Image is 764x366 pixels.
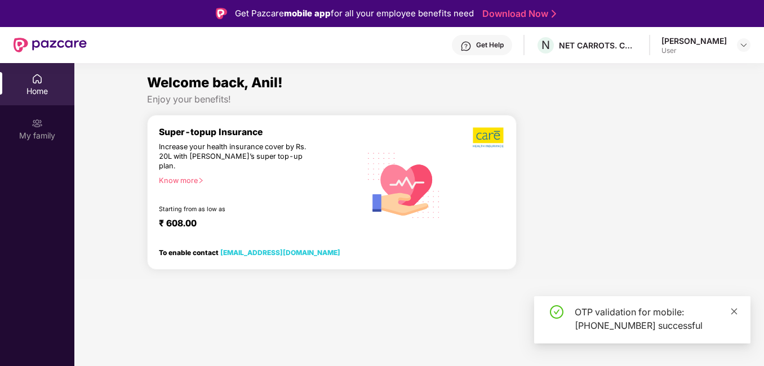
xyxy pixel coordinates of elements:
[159,218,349,231] div: ₹ 608.00
[550,305,563,319] span: check-circle
[541,38,550,52] span: N
[730,307,738,315] span: close
[739,41,748,50] img: svg+xml;base64,PHN2ZyBpZD0iRHJvcGRvd24tMzJ4MzIiIHhtbG5zPSJodHRwOi8vd3d3LnczLm9yZy8yMDAwL3N2ZyIgd2...
[661,35,727,46] div: [PERSON_NAME]
[159,142,312,171] div: Increase your health insurance cover by Rs. 20L with [PERSON_NAME]’s super top-up plan.
[14,38,87,52] img: New Pazcare Logo
[220,248,340,257] a: [EMAIL_ADDRESS][DOMAIN_NAME]
[460,41,472,52] img: svg+xml;base64,PHN2ZyBpZD0iSGVscC0zMngzMiIgeG1sbnM9Imh0dHA6Ly93d3cudzMub3JnLzIwMDAvc3ZnIiB3aWR0aD...
[661,46,727,55] div: User
[235,7,474,20] div: Get Pazcare for all your employee benefits need
[552,8,556,20] img: Stroke
[32,118,43,129] img: svg+xml;base64,PHN2ZyB3aWR0aD0iMjAiIGhlaWdodD0iMjAiIHZpZXdCb3g9IjAgMCAyMCAyMCIgZmlsbD0ibm9uZSIgeG...
[32,73,43,84] img: svg+xml;base64,PHN2ZyBpZD0iSG9tZSIgeG1sbnM9Imh0dHA6Ly93d3cudzMub3JnLzIwMDAvc3ZnIiB3aWR0aD0iMjAiIG...
[159,206,313,213] div: Starting from as low as
[159,248,340,256] div: To enable contact
[159,127,361,137] div: Super-topup Insurance
[147,93,691,105] div: Enjoy your benefits!
[473,127,505,148] img: b5dec4f62d2307b9de63beb79f102df3.png
[361,141,447,229] img: svg+xml;base64,PHN2ZyB4bWxucz0iaHR0cDovL3d3dy53My5vcmcvMjAwMC9zdmciIHhtbG5zOnhsaW5rPSJodHRwOi8vd3...
[147,74,283,91] span: Welcome back, Anil!
[216,8,227,19] img: Logo
[159,176,354,184] div: Know more
[284,8,331,19] strong: mobile app
[198,177,204,184] span: right
[476,41,504,50] div: Get Help
[575,305,737,332] div: OTP validation for mobile: [PHONE_NUMBER] successful
[559,40,638,51] div: NET CARROTS. COM PRIVATE LIMITED
[482,8,553,20] a: Download Now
